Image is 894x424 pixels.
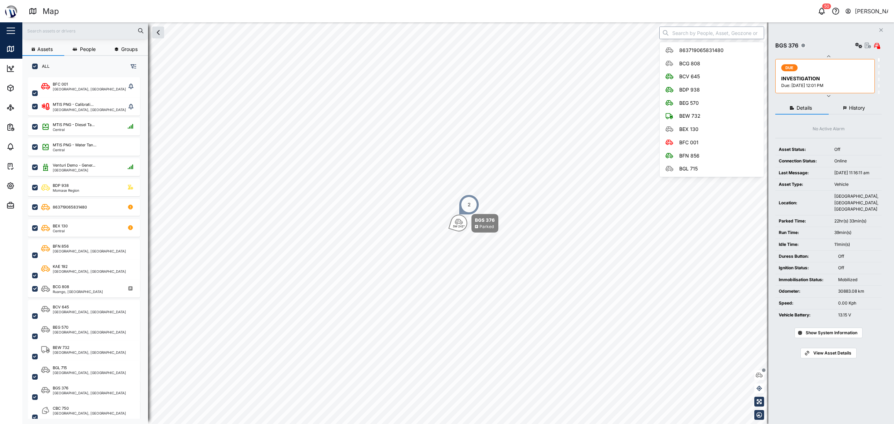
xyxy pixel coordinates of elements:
div: Central [53,229,68,233]
div: [PERSON_NAME] [855,7,888,16]
div: Online [834,158,878,165]
div: grid [28,75,148,419]
span: Assets [37,47,53,52]
div: BEX 130 [679,125,698,133]
div: Admin [18,202,39,209]
div: BDP 938 [679,86,700,94]
div: [GEOGRAPHIC_DATA], [GEOGRAPHIC_DATA] [53,249,126,253]
div: BGS 376 [775,41,798,50]
div: [GEOGRAPHIC_DATA], [GEOGRAPHIC_DATA] [53,310,126,314]
div: 13.15 V [838,312,878,319]
div: BFN 856 [53,243,69,249]
div: BCV 645 [679,73,700,80]
button: [PERSON_NAME] [845,6,888,16]
div: BGL 715 [53,365,67,371]
div: BEW 732 [679,112,701,120]
div: Map [43,5,59,17]
div: BCG 808 [53,284,69,290]
div: [GEOGRAPHIC_DATA], [GEOGRAPHIC_DATA] [53,351,126,354]
div: Parked Time: [779,218,827,225]
div: BFC 001 [679,139,698,146]
div: [DATE] 11:16:11 am [834,170,878,176]
div: CBC 750 [53,405,69,411]
div: Assets [18,84,40,92]
div: BGS 376 [53,385,68,391]
span: DUE [785,65,794,71]
div: Speed: [779,300,831,307]
span: Details [797,105,812,110]
div: Due: [DATE] 12:01 PM [781,82,870,89]
div: BGL 715 [679,165,698,173]
div: Parked [479,224,494,230]
div: Off [838,265,878,271]
div: Dashboard [18,65,50,72]
div: Map [18,45,34,53]
div: BDP 938 [53,183,69,189]
div: Ruango, [GEOGRAPHIC_DATA] [53,290,103,293]
div: [GEOGRAPHIC_DATA], [GEOGRAPHIC_DATA] [53,330,126,334]
div: Idle Time: [779,241,827,248]
div: Tasks [18,162,37,170]
div: MTIS PNG - Diesel Ta... [53,122,95,128]
div: Location: [779,200,827,206]
div: Central [53,128,95,131]
div: No Active Alarm [813,126,845,132]
div: Asset Status: [779,146,827,153]
span: Groups [121,47,138,52]
div: Asset Type: [779,181,827,188]
div: MTIS PNG - Water Tan... [53,142,96,148]
div: 50 [822,3,831,9]
div: Sites [18,104,35,111]
div: 39min(s) [834,229,878,236]
div: Venturi Demo - Gener... [53,162,95,168]
div: 2 [468,201,471,209]
div: Off [834,146,878,153]
div: Ignition Status: [779,265,831,271]
div: [GEOGRAPHIC_DATA], [GEOGRAPHIC_DATA], [GEOGRAPHIC_DATA] [834,193,878,213]
div: BEX 130 [53,223,68,229]
div: Run Time: [779,229,827,236]
span: View Asset Details [813,348,851,358]
div: Mobilized [838,277,878,283]
span: Show System Information [806,328,857,338]
div: [GEOGRAPHIC_DATA], [GEOGRAPHIC_DATA] [53,391,126,395]
div: [GEOGRAPHIC_DATA], [GEOGRAPHIC_DATA] [53,270,126,273]
div: BGS 376 [475,217,495,224]
div: Connection Status: [779,158,827,165]
div: BFN 856 [679,152,699,160]
div: BCG 808 [679,60,700,67]
div: 863719065831480 [53,204,87,210]
div: Alarms [18,143,40,151]
div: 22hr(s) 33min(s) [834,218,878,225]
div: Map marker [450,214,498,233]
div: Off [838,253,878,260]
div: 0.00 Kph [838,300,878,307]
div: BEG 570 [53,324,68,330]
div: Central [53,148,96,152]
div: Immobilisation Status: [779,277,831,283]
div: Odometer: [779,288,831,295]
div: Vehicle Battery: [779,312,831,319]
div: MTIS PNG - Calibrati... [53,102,94,108]
div: BEW 732 [53,345,69,351]
div: Settings [18,182,43,190]
div: SW 242° [453,225,465,228]
div: 30883.08 km [838,288,878,295]
div: Duress Button: [779,253,831,260]
div: [GEOGRAPHIC_DATA], [GEOGRAPHIC_DATA] [53,108,126,111]
div: BEG 570 [679,99,699,107]
input: Search by People, Asset, Geozone or Place [659,27,764,39]
div: 11min(s) [834,241,878,248]
span: People [80,47,96,52]
div: INVESTIGATION [781,75,870,82]
div: Momase Region [53,189,79,192]
div: [GEOGRAPHIC_DATA], [GEOGRAPHIC_DATA] [53,411,126,415]
div: Reports [18,123,42,131]
span: History [849,105,865,110]
a: View Asset Details [800,348,856,358]
div: [GEOGRAPHIC_DATA], [GEOGRAPHIC_DATA] [53,87,126,91]
div: BFC 001 [53,81,68,87]
div: Vehicle [834,181,878,188]
label: ALL [38,64,50,69]
div: [GEOGRAPHIC_DATA] [53,168,95,172]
